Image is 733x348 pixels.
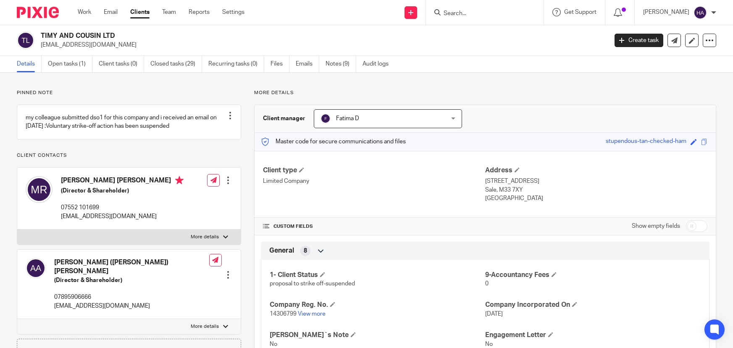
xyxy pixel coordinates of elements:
[54,302,209,310] p: [EMAIL_ADDRESS][DOMAIN_NAME]
[326,56,356,72] a: Notes (9)
[17,56,42,72] a: Details
[485,311,503,317] span: [DATE]
[643,8,689,16] p: [PERSON_NAME]
[269,246,294,255] span: General
[261,137,406,146] p: Master code for secure communications and files
[78,8,91,16] a: Work
[270,271,485,279] h4: 1- Client Status
[54,276,209,285] h5: (Director & Shareholder)
[298,311,326,317] a: View more
[130,8,150,16] a: Clients
[296,56,319,72] a: Emails
[443,10,518,18] input: Search
[485,271,701,279] h4: 9-Accountancy Fees
[363,56,395,72] a: Audit logs
[104,8,118,16] a: Email
[222,8,244,16] a: Settings
[270,341,277,347] span: No
[336,116,359,121] span: Fatima D
[189,8,210,16] a: Reports
[270,301,485,309] h4: Company Reg. No.
[270,311,297,317] span: 14306799
[61,187,184,195] h5: (Director & Shareholder)
[263,114,305,123] h3: Client manager
[175,176,184,185] i: Primary
[48,56,92,72] a: Open tasks (1)
[17,152,241,159] p: Client contacts
[254,90,716,96] p: More details
[61,176,184,187] h4: [PERSON_NAME] [PERSON_NAME]
[615,34,663,47] a: Create task
[694,6,707,19] img: svg%3E
[61,203,184,212] p: 07552 101699
[17,90,241,96] p: Pinned note
[485,341,493,347] span: No
[270,281,355,287] span: proposal to strike off-suspended
[61,212,184,221] p: [EMAIL_ADDRESS][DOMAIN_NAME]
[485,301,701,309] h4: Company Incorporated On
[208,56,264,72] a: Recurring tasks (0)
[564,9,596,15] span: Get Support
[270,331,485,340] h4: [PERSON_NAME]`s Note
[191,323,219,330] p: More details
[41,41,602,49] p: [EMAIL_ADDRESS][DOMAIN_NAME]
[263,166,485,175] h4: Client type
[485,177,707,185] p: [STREET_ADDRESS]
[150,56,202,72] a: Closed tasks (29)
[485,194,707,203] p: [GEOGRAPHIC_DATA]
[41,32,490,40] h2: TIMY AND COUSIN LTD
[485,331,701,340] h4: Engagement Letter
[632,222,680,230] label: Show empty fields
[26,258,46,278] img: svg%3E
[485,186,707,194] p: Sale, M33 7XY
[99,56,144,72] a: Client tasks (0)
[17,7,59,18] img: Pixie
[606,137,686,147] div: stupendous-tan-checked-ham
[485,166,707,175] h4: Address
[17,32,34,49] img: svg%3E
[54,293,209,301] p: 07895906666
[162,8,176,16] a: Team
[191,234,219,240] p: More details
[263,177,485,185] p: Limited Company
[485,281,489,287] span: 0
[263,223,485,230] h4: CUSTOM FIELDS
[271,56,289,72] a: Files
[54,258,209,276] h4: [PERSON_NAME] ([PERSON_NAME]) [PERSON_NAME]
[304,247,307,255] span: 8
[321,113,331,124] img: svg%3E
[26,176,53,203] img: svg%3E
